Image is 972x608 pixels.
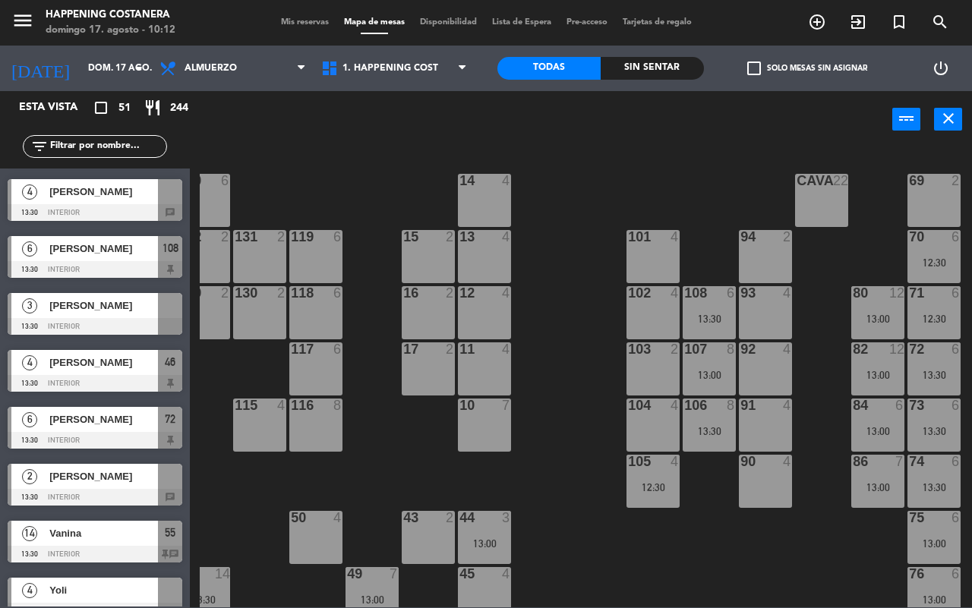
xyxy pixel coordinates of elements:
div: 13:00 [346,594,399,605]
div: 2 [951,174,961,187]
div: 8 [727,342,736,356]
div: domingo 17. agosto - 10:12 [46,23,175,38]
div: 12:30 [626,482,680,493]
div: 14 [215,567,230,581]
div: 6 [727,286,736,300]
div: 4 [783,286,792,300]
span: 4 [22,184,37,200]
div: 3 [502,511,511,525]
div: 93 [740,286,741,300]
div: 12:30 [907,313,961,324]
div: 4 [783,342,792,356]
div: 13:00 [851,482,904,493]
span: 108 [163,239,178,257]
div: 2 [277,286,286,300]
div: 8 [727,399,736,412]
div: 6 [895,399,904,412]
span: [PERSON_NAME] [49,411,158,427]
i: add_circle_outline [808,13,826,31]
div: 16 [403,286,404,300]
div: 11 [459,342,460,356]
i: filter_list [30,137,49,156]
div: 17 [403,342,404,356]
div: 2 [221,230,230,244]
i: turned_in_not [890,13,908,31]
span: 4 [22,355,37,370]
div: 6 [333,230,342,244]
span: Lista de Espera [484,18,559,27]
span: Mapa de mesas [336,18,412,27]
span: Vanina [49,525,158,541]
div: 6 [951,511,961,525]
div: 4 [783,399,792,412]
div: 92 [740,342,741,356]
div: 4 [502,342,511,356]
div: 13:30 [177,594,230,605]
span: 72 [165,410,175,428]
div: 4 [502,230,511,244]
div: 86 [853,455,854,468]
div: 2 [277,230,286,244]
span: Almuerzo [185,63,237,74]
div: 4 [783,455,792,468]
div: 44 [459,511,460,525]
i: restaurant [144,99,162,117]
i: menu [11,9,34,32]
span: Tarjetas de regalo [615,18,699,27]
div: 13:30 [907,482,961,493]
span: 46 [165,353,175,371]
span: 4 [22,583,37,598]
div: 84 [853,399,854,412]
div: 2 [221,286,230,300]
div: 12 [889,286,904,300]
div: 107 [684,342,685,356]
div: 2 [671,342,680,356]
div: 49 [347,567,348,581]
div: 12:30 [907,257,961,268]
i: arrow_drop_down [130,59,148,77]
span: 2 [22,469,37,484]
div: Esta vista [8,99,109,117]
span: Pre-acceso [559,18,615,27]
div: 2 [446,230,455,244]
div: 13:30 [683,426,736,436]
div: 108 [684,286,685,300]
div: 15 [403,230,404,244]
span: Yoli [49,582,158,598]
div: 6 [951,230,961,244]
span: 14 [22,526,37,541]
span: [PERSON_NAME] [49,298,158,313]
div: 90 [740,455,741,468]
div: 13:30 [907,426,961,436]
div: 4 [277,399,286,412]
div: 6 [221,174,230,187]
div: 43 [403,511,404,525]
div: 82 [853,342,854,356]
button: close [934,108,962,131]
div: 14 [459,174,460,187]
div: 12 [889,342,904,356]
div: CAVA [797,174,797,187]
span: Disponibilidad [412,18,484,27]
span: [PERSON_NAME] [49,241,158,257]
span: 1. HAPPENING COST [342,63,438,74]
div: 13:00 [907,538,961,549]
div: 4 [502,286,511,300]
div: 4 [671,399,680,412]
div: 13:00 [851,426,904,436]
div: 13:00 [851,370,904,380]
div: 4 [671,286,680,300]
